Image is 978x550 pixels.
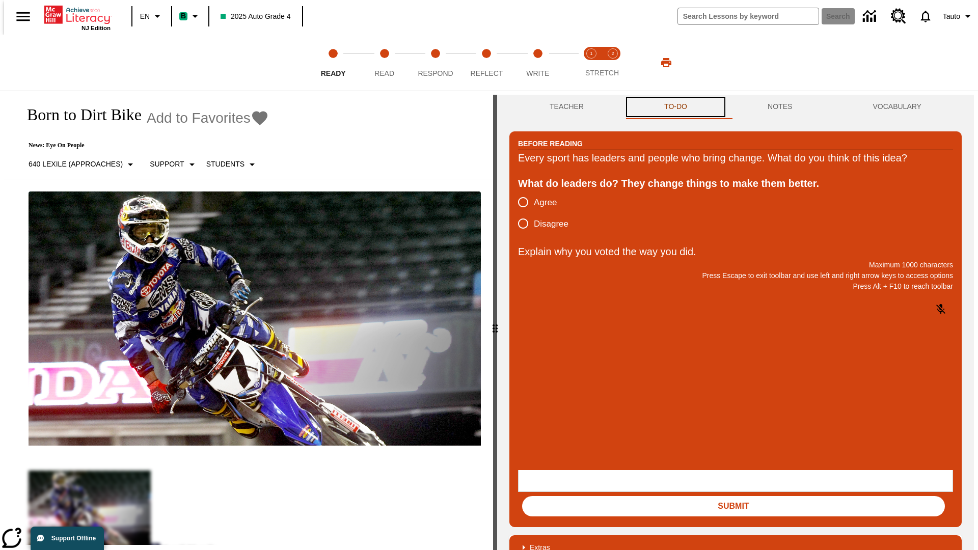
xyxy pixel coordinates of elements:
p: Explain why you voted the way you did. [518,243,953,260]
button: Select Lexile, 640 Lexile (Approaches) [24,155,141,174]
h2: Before Reading [518,138,583,149]
div: poll [518,191,577,234]
span: B [181,10,186,22]
button: Print [650,53,683,72]
img: Motocross racer James Stewart flies through the air on his dirt bike. [29,191,481,446]
button: VOCABULARY [832,95,962,119]
div: What do leaders do? They change things to make them better. [518,175,953,191]
span: Read [374,69,394,77]
button: Teacher [509,95,624,119]
button: Add to Favorites - Born to Dirt Bike [147,109,269,127]
a: Notifications [912,3,939,30]
span: STRETCH [585,69,619,77]
span: Support Offline [51,535,96,542]
div: Every sport has leaders and people who bring change. What do you think of this idea? [518,150,953,166]
button: Reflect step 4 of 5 [457,35,516,91]
button: Language: EN, Select a language [135,7,168,25]
span: Write [526,69,549,77]
p: News: Eye On People [16,142,269,149]
button: TO-DO [624,95,727,119]
button: Scaffolds, Support [146,155,202,174]
span: Disagree [534,217,568,231]
span: Tauto [943,11,960,22]
button: Select Student [202,155,262,174]
div: reading [4,95,493,545]
span: Respond [418,69,453,77]
button: Click to activate and allow voice recognition [929,297,953,321]
text: 1 [590,51,592,56]
span: NJ Edition [81,25,111,31]
p: Students [206,159,244,170]
span: 2025 Auto Grade 4 [221,11,291,22]
button: Stretch Respond step 2 of 2 [598,35,628,91]
button: Open side menu [8,2,38,32]
p: Press Escape to exit toolbar and use left and right arrow keys to access options [518,270,953,281]
a: Data Center [857,3,885,31]
div: Instructional Panel Tabs [509,95,962,119]
text: 2 [611,51,614,56]
button: NOTES [727,95,832,119]
div: Press Enter or Spacebar and then press right and left arrow keys to move the slider [493,95,497,550]
p: Support [150,159,184,170]
button: Boost Class color is mint green. Change class color [175,7,205,25]
button: Ready step 1 of 5 [304,35,363,91]
span: Add to Favorites [147,110,251,126]
p: Press Alt + F10 to reach toolbar [518,281,953,292]
span: Ready [321,69,346,77]
div: activity [497,95,974,550]
button: Read step 2 of 5 [355,35,414,91]
div: Home [44,4,111,31]
button: Write step 5 of 5 [508,35,567,91]
a: Resource Center, Will open in new tab [885,3,912,30]
button: Stretch Read step 1 of 2 [577,35,606,91]
h1: Born to Dirt Bike [16,105,142,124]
button: Support Offline [31,527,104,550]
span: Agree [534,196,557,209]
button: Submit [522,496,945,516]
body: Explain why you voted the way you did. Maximum 1000 characters Press Alt + F10 to reach toolbar P... [4,8,149,17]
input: search field [678,8,819,24]
span: Reflect [471,69,503,77]
p: Maximum 1000 characters [518,260,953,270]
button: Respond step 3 of 5 [406,35,465,91]
button: Profile/Settings [939,7,978,25]
span: EN [140,11,150,22]
p: 640 Lexile (Approaches) [29,159,123,170]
